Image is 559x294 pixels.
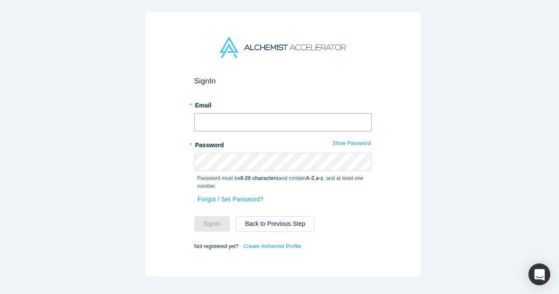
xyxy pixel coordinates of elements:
[243,241,301,252] a: Create Alchemist Profile
[197,192,264,207] a: Forgot / Set Password?
[240,175,279,181] strong: 8-20 characters
[194,98,372,110] label: Email
[197,174,369,190] p: Password must be and contain , , and at least one number.
[194,138,372,150] label: Password
[194,76,372,86] h2: Sign In
[220,37,345,58] img: Alchemist Accelerator Logo
[306,175,314,181] strong: A-Z
[236,216,314,232] button: Back to Previous Step
[316,175,323,181] strong: a-z
[332,138,371,149] button: Show Password
[194,243,238,249] span: Not registered yet?
[194,216,230,232] button: SignIn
